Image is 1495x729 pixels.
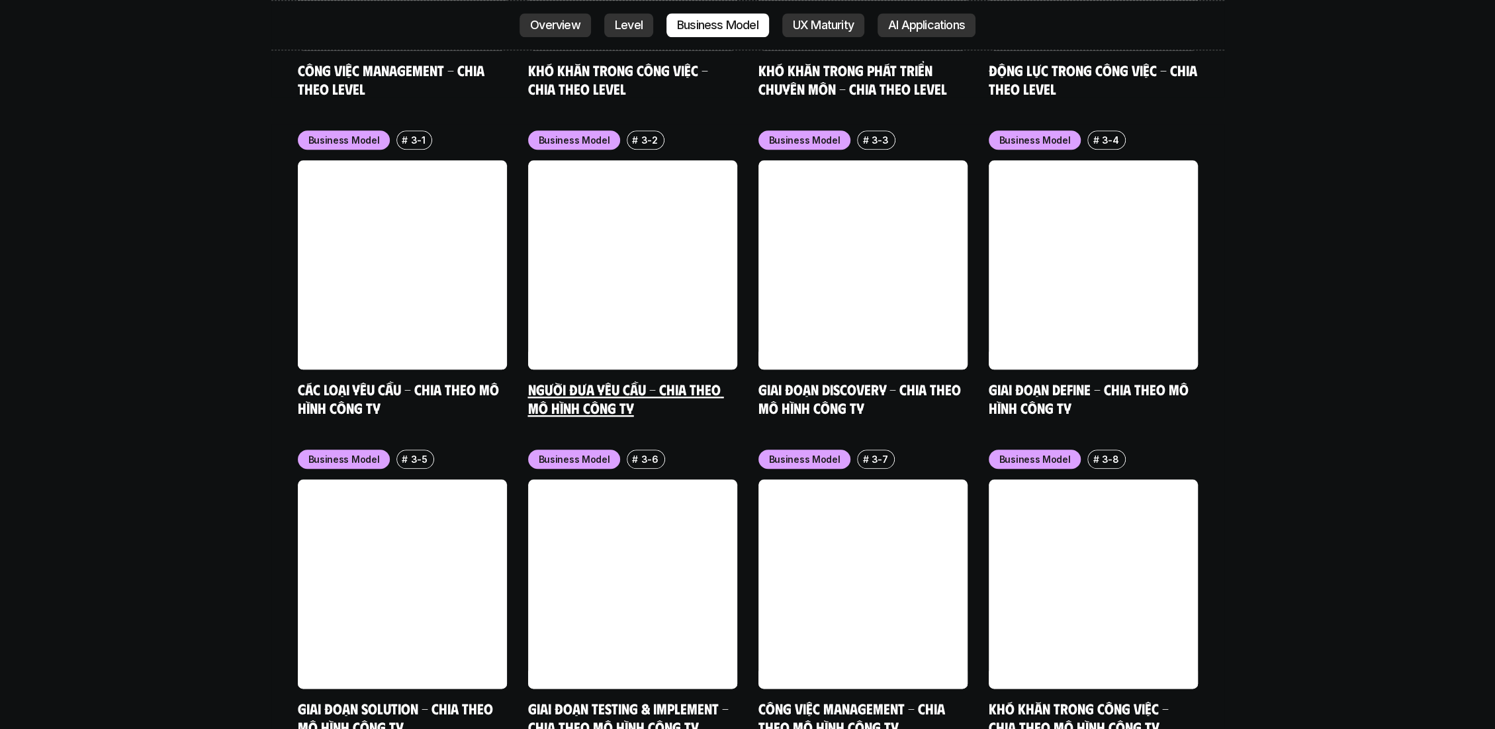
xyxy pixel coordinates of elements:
[872,133,889,147] p: 3-3
[862,135,868,145] h6: #
[402,454,408,464] h6: #
[1093,135,1099,145] h6: #
[989,61,1201,97] a: Động lực trong công việc - Chia theo Level
[999,133,1071,147] p: Business Model
[308,133,380,147] p: Business Model
[758,380,964,416] a: Giai đoạn Discovery - Chia theo mô hình công ty
[402,135,408,145] h6: #
[641,452,658,466] p: 3-6
[298,380,502,416] a: Các loại yêu cầu - Chia theo mô hình công ty
[308,452,380,466] p: Business Model
[999,452,1071,466] p: Business Model
[528,61,711,97] a: Khó khăn trong công việc - Chia theo Level
[539,452,610,466] p: Business Model
[989,380,1192,416] a: Giai đoạn Define - Chia theo mô hình công ty
[632,135,638,145] h6: #
[528,380,724,416] a: Người đưa yêu cầu - Chia theo mô hình công ty
[298,61,488,97] a: Công việc Management - Chia theo level
[769,452,840,466] p: Business Model
[539,133,610,147] p: Business Model
[520,13,591,37] a: Overview
[1093,454,1099,464] h6: #
[862,454,868,464] h6: #
[411,452,428,466] p: 3-5
[1102,452,1119,466] p: 3-8
[769,133,840,147] p: Business Model
[872,452,888,466] p: 3-7
[632,454,638,464] h6: #
[758,61,947,97] a: Khó khăn trong phát triển chuyên môn - Chia theo level
[411,133,426,147] p: 3-1
[641,133,658,147] p: 3-2
[1102,133,1119,147] p: 3-4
